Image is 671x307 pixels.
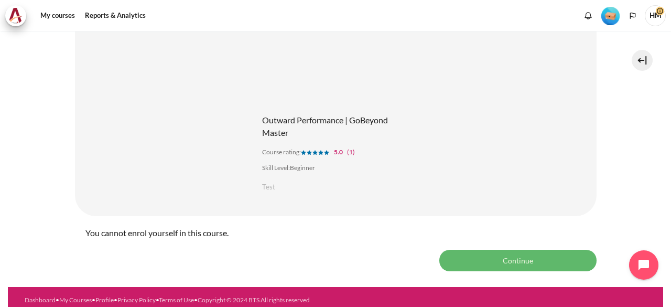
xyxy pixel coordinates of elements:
[262,148,299,156] span: Course rating
[159,296,194,304] a: Terms of Use
[625,8,641,24] button: Languages
[601,6,620,25] div: Level #1
[645,5,666,26] span: HM
[8,8,23,24] img: Architeck
[288,164,290,172] span: :
[262,182,275,193] span: Test
[25,296,56,304] a: Dashboard
[334,148,343,156] span: 5.0
[439,250,597,271] button: Continue
[37,5,79,26] a: My courses
[262,164,288,172] span: Skill Level
[117,296,156,304] a: Privacy Policy
[59,296,92,304] a: My Courses
[75,216,597,250] div: You cannot enrol yourself in this course.
[290,164,315,172] span: Beginner
[299,148,301,156] span: :
[301,148,355,156] a: 5.0(1)
[5,5,31,26] a: Architeck Architeck
[262,115,388,137] a: Outward Performance | GoBeyond Master
[25,295,366,305] div: • • • • •
[597,6,624,25] a: Level #1
[347,148,355,156] span: (1)
[95,296,114,304] a: Profile
[601,7,620,25] img: Level #1
[81,5,149,26] a: Reports & Analytics
[645,5,666,26] a: User menu
[198,296,310,304] a: Copyright © 2024 BTS All rights reserved
[580,8,596,24] div: Show notification window with no new notifications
